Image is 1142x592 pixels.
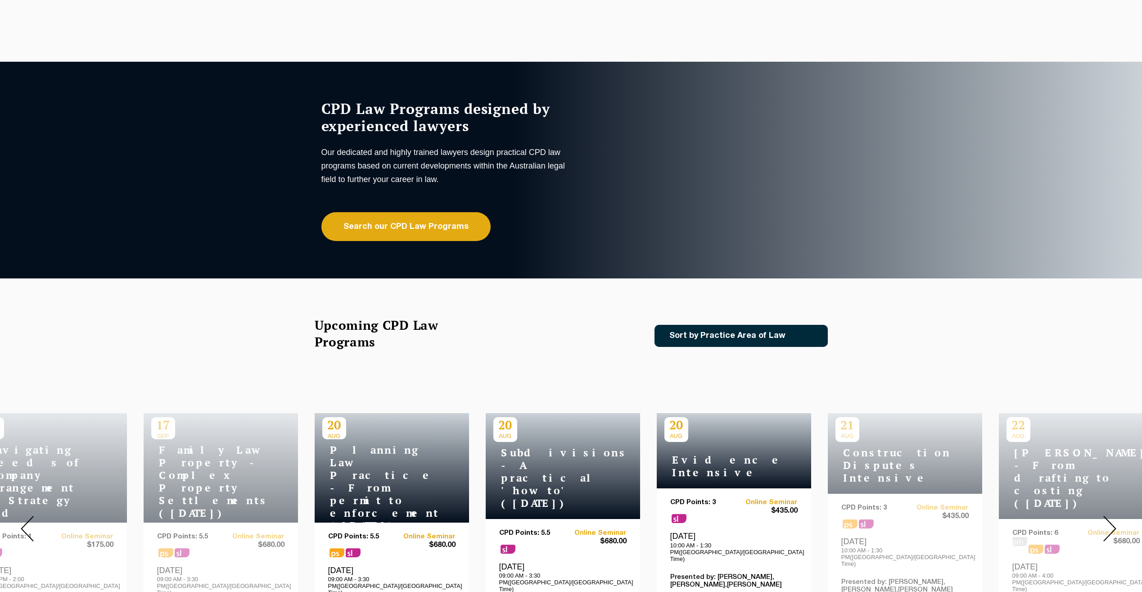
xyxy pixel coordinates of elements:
[672,514,686,523] span: sl
[670,531,798,562] div: [DATE]
[328,533,392,541] p: CPD Points: 5.5
[563,537,627,546] span: $680.00
[321,146,569,186] p: Our dedicated and highly trained lawyers design practical CPD law programs based on current devel...
[734,499,798,506] a: Online Seminar
[392,541,456,550] span: $680.00
[664,454,777,479] h4: Evidence Intensive
[563,529,627,537] a: Online Seminar
[664,433,688,439] span: AUG
[670,499,734,506] p: CPD Points: 3
[655,325,828,347] a: Sort by Practice Area of Law
[315,317,461,350] h2: Upcoming CPD Law Programs
[322,417,346,433] p: 20
[1103,516,1116,542] img: Next
[346,548,361,557] span: sl
[493,417,517,433] p: 20
[321,212,491,241] a: Search our CPD Law Programs
[392,533,456,541] a: Online Seminar
[21,516,34,542] img: Prev
[800,332,810,340] img: Icon
[321,100,569,134] h1: CPD Law Programs designed by experienced lawyers
[330,548,344,557] span: ps
[501,545,515,554] span: sl
[734,506,798,516] span: $435.00
[322,444,435,532] h4: Planning Law Practice - From permit to enforcement ([DATE])
[664,417,688,433] p: 20
[670,542,798,562] p: 10:00 AM - 1:30 PM([GEOGRAPHIC_DATA]/[GEOGRAPHIC_DATA] Time)
[322,433,346,439] span: AUG
[493,446,606,510] h4: Subdivisions - A practical 'how to' ([DATE])
[670,574,798,589] p: Presented by: [PERSON_NAME],[PERSON_NAME],[PERSON_NAME]
[499,529,563,537] p: CPD Points: 5.5
[493,433,517,439] span: AUG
